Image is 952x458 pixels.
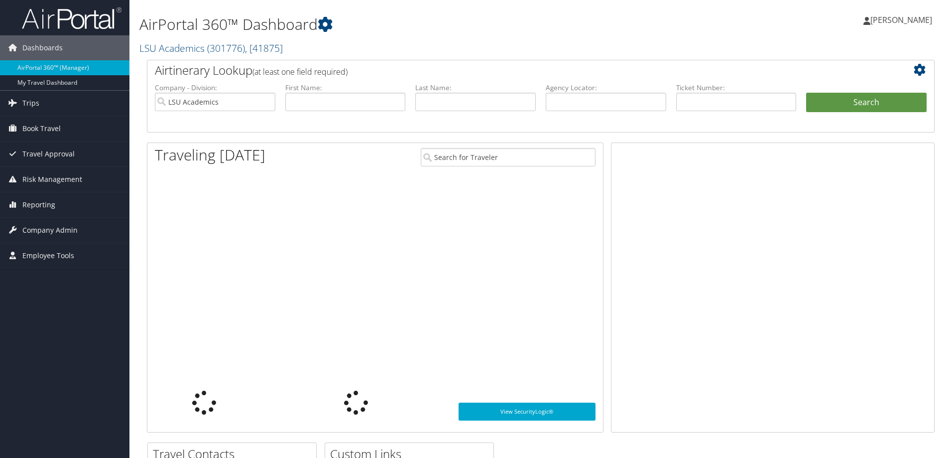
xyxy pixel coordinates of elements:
[22,218,78,243] span: Company Admin
[546,83,666,93] label: Agency Locator:
[22,6,121,30] img: airportal-logo.png
[22,91,39,116] span: Trips
[22,192,55,217] span: Reporting
[22,35,63,60] span: Dashboards
[22,116,61,141] span: Book Travel
[415,83,536,93] label: Last Name:
[139,41,283,55] a: LSU Academics
[421,148,595,166] input: Search for Traveler
[22,167,82,192] span: Risk Management
[252,66,348,77] span: (at least one field required)
[22,243,74,268] span: Employee Tools
[155,145,265,165] h1: Traveling [DATE]
[870,14,932,25] span: [PERSON_NAME]
[459,403,595,421] a: View SecurityLogic®
[245,41,283,55] span: , [ 41875 ]
[139,14,675,35] h1: AirPortal 360™ Dashboard
[207,41,245,55] span: ( 301776 )
[22,142,75,166] span: Travel Approval
[285,83,406,93] label: First Name:
[155,83,275,93] label: Company - Division:
[806,93,927,113] button: Search
[676,83,797,93] label: Ticket Number:
[155,62,861,79] h2: Airtinerary Lookup
[863,5,942,35] a: [PERSON_NAME]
